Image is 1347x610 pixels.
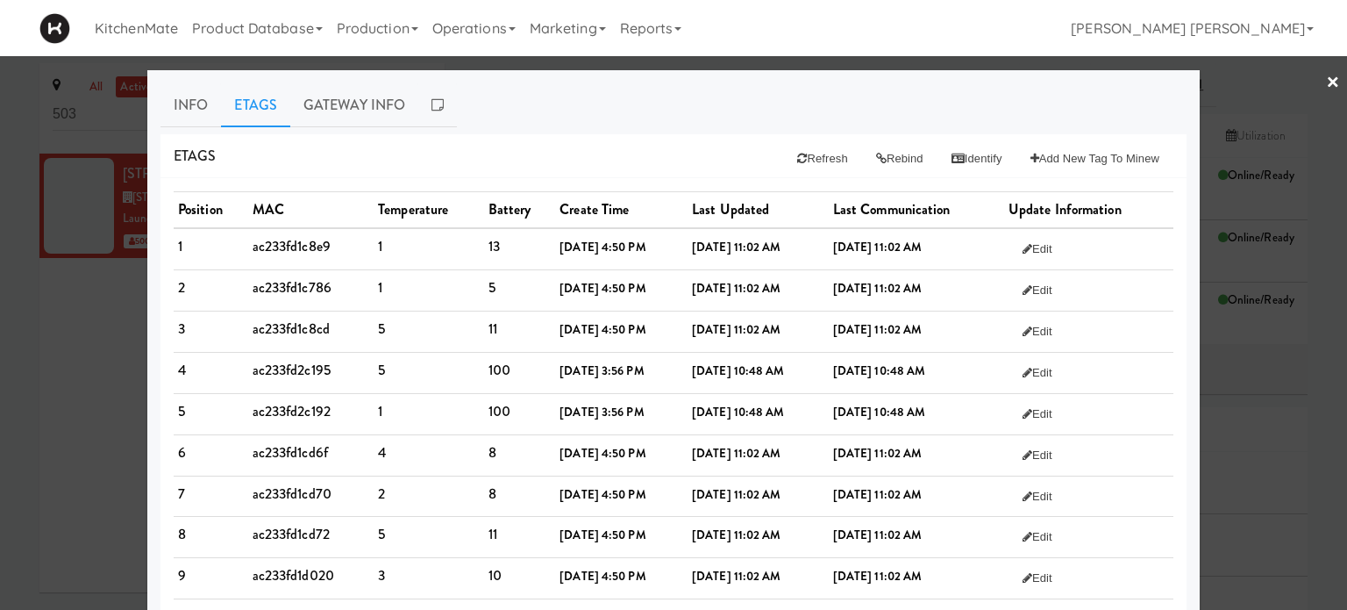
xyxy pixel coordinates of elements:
[484,476,556,517] td: 8
[833,568,923,585] b: [DATE] 11:02 AM
[1016,143,1173,175] button: Add New Tag to Minew
[248,558,374,599] td: ac233fd1d020
[374,192,483,228] th: Temperature
[559,527,645,543] b: [DATE] 4:50 PM
[484,228,556,269] td: 13
[692,568,781,585] b: [DATE] 11:02 AM
[374,393,483,434] td: 1
[248,228,374,269] td: ac233fd1c8e9
[484,311,556,352] td: 11
[484,269,556,311] td: 5
[559,404,644,420] b: [DATE] 3:56 PM
[290,83,418,127] a: Gateway Info
[1008,275,1066,306] button: Edit
[248,269,374,311] td: ac233fd1c786
[833,280,923,297] b: [DATE] 11:02 AM
[1004,192,1173,228] th: Update Information
[692,445,781,462] b: [DATE] 11:02 AM
[692,280,781,297] b: [DATE] 11:02 AM
[484,517,556,558] td: 11
[692,486,781,503] b: [DATE] 11:02 AM
[1008,357,1066,389] button: Edit
[174,517,248,558] td: 8
[484,192,556,228] th: Battery
[937,143,1016,175] button: Identify
[174,558,248,599] td: 9
[374,352,483,393] td: 5
[1008,398,1066,430] button: Edit
[174,476,248,517] td: 7
[248,192,374,228] th: MAC
[174,192,248,228] th: Position
[833,321,923,338] b: [DATE] 11:02 AM
[833,239,923,255] b: [DATE] 11:02 AM
[374,269,483,311] td: 1
[833,445,923,462] b: [DATE] 11:02 AM
[174,434,248,476] td: 6
[559,445,645,462] b: [DATE] 4:50 PM
[559,239,645,255] b: [DATE] 4:50 PM
[374,228,483,269] td: 1
[174,393,248,434] td: 5
[160,83,221,127] a: Info
[1008,233,1066,265] button: Edit
[248,311,374,352] td: ac233fd1c8cd
[484,352,556,393] td: 100
[1008,521,1066,553] button: Edit
[1008,316,1066,348] button: Edit
[221,83,290,127] a: Etags
[1326,56,1340,111] a: ×
[692,321,781,338] b: [DATE] 11:02 AM
[374,558,483,599] td: 3
[833,404,926,420] b: [DATE] 10:48 AM
[692,239,781,255] b: [DATE] 11:02 AM
[1008,481,1066,513] button: Edit
[833,527,923,543] b: [DATE] 11:02 AM
[559,362,644,379] b: [DATE] 3:56 PM
[559,280,645,297] b: [DATE] 4:50 PM
[783,143,861,175] button: Refresh
[248,393,374,434] td: ac233fd2c192
[374,434,483,476] td: 4
[174,146,217,166] span: Etags
[174,352,248,393] td: 4
[833,486,923,503] b: [DATE] 11:02 AM
[862,143,937,175] button: Rebind
[692,527,781,543] b: [DATE] 11:02 AM
[248,476,374,517] td: ac233fd1cd70
[484,434,556,476] td: 8
[484,393,556,434] td: 100
[248,352,374,393] td: ac233fd2c195
[39,13,70,44] img: Micromart
[374,311,483,352] td: 5
[692,362,785,379] b: [DATE] 10:48 AM
[559,486,645,503] b: [DATE] 4:50 PM
[1008,440,1066,471] button: Edit
[174,269,248,311] td: 2
[174,311,248,352] td: 3
[692,404,785,420] b: [DATE] 10:48 AM
[374,476,483,517] td: 2
[559,321,645,338] b: [DATE] 4:50 PM
[559,568,645,585] b: [DATE] 4:50 PM
[688,192,829,228] th: Last Updated
[555,192,688,228] th: Create Time
[833,362,926,379] b: [DATE] 10:48 AM
[374,517,483,558] td: 5
[829,192,1004,228] th: Last Communication
[484,558,556,599] td: 10
[248,434,374,476] td: ac233fd1cd6f
[174,228,248,269] td: 1
[1008,563,1066,594] button: Edit
[248,517,374,558] td: ac233fd1cd72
